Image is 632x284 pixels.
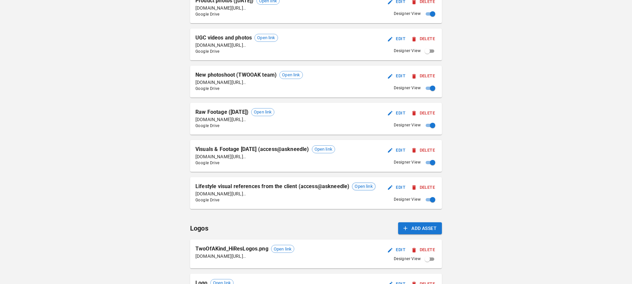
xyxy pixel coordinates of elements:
h6: Logos [190,223,208,234]
p: Lifestyle visual references from the client (access@askneedle) [195,182,349,190]
span: Google Drive [195,123,274,129]
span: Google Drive [195,86,303,92]
button: Edit [386,182,407,193]
div: Open link [251,108,274,116]
p: TwoOfAKind_HiResLogos.png [195,245,268,253]
p: New photoshoot (TWOOAK team) [195,71,277,79]
span: Open link [271,246,294,252]
button: Edit [386,145,407,156]
button: Edit [386,108,407,118]
span: Open link [280,72,302,78]
p: Raw Footage ([DATE]) [195,108,248,116]
button: Add Asset [398,222,442,235]
span: Open link [352,183,375,190]
span: Designer View [394,196,421,203]
button: Delete [410,34,437,44]
span: Designer View [394,159,421,166]
p: [DOMAIN_NAME][URL].. [195,116,274,123]
button: Delete [410,245,437,255]
span: Designer View [394,48,421,54]
p: [DOMAIN_NAME][URL].. [195,79,303,86]
span: Open link [251,109,274,115]
span: Designer View [394,85,421,92]
button: Edit [386,71,407,81]
button: Delete [410,108,437,118]
p: [DOMAIN_NAME][URL].. [195,42,278,48]
span: Google Drive [195,160,335,167]
span: Open link [312,146,335,153]
span: Designer View [394,256,421,262]
button: Edit [386,245,407,255]
span: Designer View [394,122,421,129]
span: Google Drive [195,197,376,204]
p: UGC videos and photos [195,34,252,42]
p: Visuals & Footage [DATE] (access@askneedle) [195,145,309,153]
div: Open link [312,145,335,153]
button: Delete [410,182,437,193]
p: [DOMAIN_NAME][URL].. [195,5,280,11]
span: Designer View [394,11,421,17]
button: Edit [386,34,407,44]
p: [DOMAIN_NAME][URL].. [195,190,376,197]
p: [DOMAIN_NAME][URL].. [195,253,294,259]
button: Delete [410,71,437,81]
div: Open link [271,245,294,253]
p: [DOMAIN_NAME][URL].. [195,153,335,160]
div: Open link [254,34,278,42]
span: Open link [255,35,277,41]
span: Google Drive [195,48,278,55]
span: Google Drive [195,11,280,18]
div: Open link [279,71,303,79]
button: Delete [410,145,437,156]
